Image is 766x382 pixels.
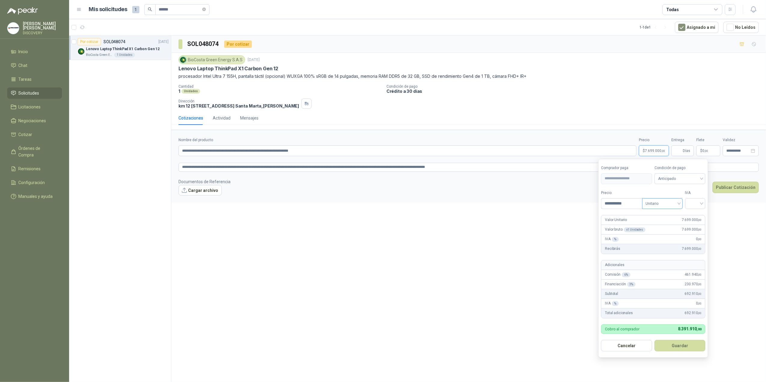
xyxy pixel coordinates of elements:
[23,22,62,30] p: [PERSON_NAME] [PERSON_NAME]
[697,327,702,331] span: ,00
[682,246,701,252] span: 7.699.000
[605,227,645,232] p: Valor bruto
[132,6,139,13] span: 1
[601,190,642,196] label: Precio
[7,101,62,113] a: Licitaciones
[675,22,719,33] button: Asignado a mi
[103,40,125,44] p: SOL048074
[202,7,206,12] span: close-circle
[179,137,636,143] label: Nombre del producto
[723,137,759,143] label: Validez
[213,115,230,121] div: Actividad
[698,311,702,315] span: ,00
[7,115,62,126] a: Negociaciones
[678,326,701,331] span: 8.391.910
[698,228,702,231] span: ,00
[698,238,702,241] span: ,00
[7,177,62,188] a: Configuración
[179,103,299,108] p: km 12 [STREET_ADDRESS] Santa Marta , [PERSON_NAME]
[713,182,759,193] button: Publicar Cotización
[86,46,160,52] p: Lenovo Laptop ThinkPad X1 Carbon Gen 12
[683,146,690,156] span: Días
[605,301,618,306] p: IVA
[7,60,62,71] a: Chat
[78,48,85,55] img: Company Logo
[698,247,702,250] span: ,00
[23,31,62,35] p: DISCOVERY
[700,149,702,153] span: $
[148,7,152,11] span: search
[180,56,186,63] img: Company Logo
[696,236,701,242] span: 0
[7,191,62,202] a: Manuales y ayuda
[179,178,230,185] p: Documentos de Referencia
[19,48,28,55] span: Inicio
[698,283,702,286] span: ,00
[655,340,706,351] button: Guardar
[696,145,720,156] p: $ 0,00
[182,89,200,94] div: Unidades
[646,199,679,208] span: Unitario
[658,174,702,183] span: Anticipado
[7,163,62,174] a: Remisiones
[19,104,41,110] span: Licitaciones
[605,262,624,268] p: Adicionales
[179,99,299,103] p: Dirección
[7,129,62,140] a: Cotizar
[698,218,702,222] span: ,00
[224,41,252,48] div: Por cotizar
[671,137,694,143] label: Entrega
[622,272,630,277] div: 6 %
[682,217,701,223] span: 7.699.000
[639,23,670,32] div: 1 - 1 de 1
[627,282,636,287] div: 3 %
[696,301,701,306] span: 0
[19,62,28,69] span: Chat
[386,84,764,89] p: Condición de pago
[7,143,62,161] a: Órdenes de Compra
[7,46,62,57] a: Inicio
[179,65,278,72] p: Lenovo Laptop ThinkPad X1 Carbon Gen 12
[666,6,679,13] div: Todas
[685,310,702,316] span: 692.910
[682,227,701,232] span: 7.699.000
[685,291,702,297] span: 692.910
[704,149,708,153] span: ,00
[605,217,627,223] p: Valor Unitario
[19,117,46,124] span: Negociaciones
[179,84,382,89] p: Cantidad
[685,190,706,196] label: IVA
[605,281,636,287] p: Financiación
[8,23,19,34] img: Company Logo
[19,179,45,186] span: Configuración
[187,39,219,49] h3: SOL048074
[114,53,135,57] div: 1 Unidades
[89,5,127,14] h1: Mis solicitudes
[7,74,62,85] a: Tareas
[19,131,32,138] span: Cotizar
[179,89,180,94] p: 1
[19,193,53,200] span: Manuales y ayuda
[698,292,702,296] span: ,00
[605,310,633,316] p: Total adicionales
[605,327,639,331] p: Cobro al comprador
[639,145,669,156] p: $7.699.000,00
[386,89,764,94] p: Crédito a 30 días
[605,246,620,252] p: Recibirás
[179,73,759,80] p: procesador Intel Ultra 7 155H, pantalla táctil (opcional) WUXGA 100% sRGB de 14 pulgadas, memoria...
[248,57,260,63] p: [DATE]
[685,272,702,277] span: 461.940
[7,87,62,99] a: Solicitudes
[179,55,245,64] div: BioCosta Green Energy S.A.S
[698,302,702,305] span: ,00
[158,39,169,45] p: [DATE]
[179,185,222,196] button: Cargar archivo
[639,137,669,143] label: Precio
[624,227,646,232] div: x 1 Unidades
[612,237,619,242] div: %
[723,22,759,33] button: No Leídos
[605,236,618,242] p: IVA
[601,165,652,171] label: Comprador paga
[601,340,652,351] button: Cancelar
[702,149,708,153] span: 0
